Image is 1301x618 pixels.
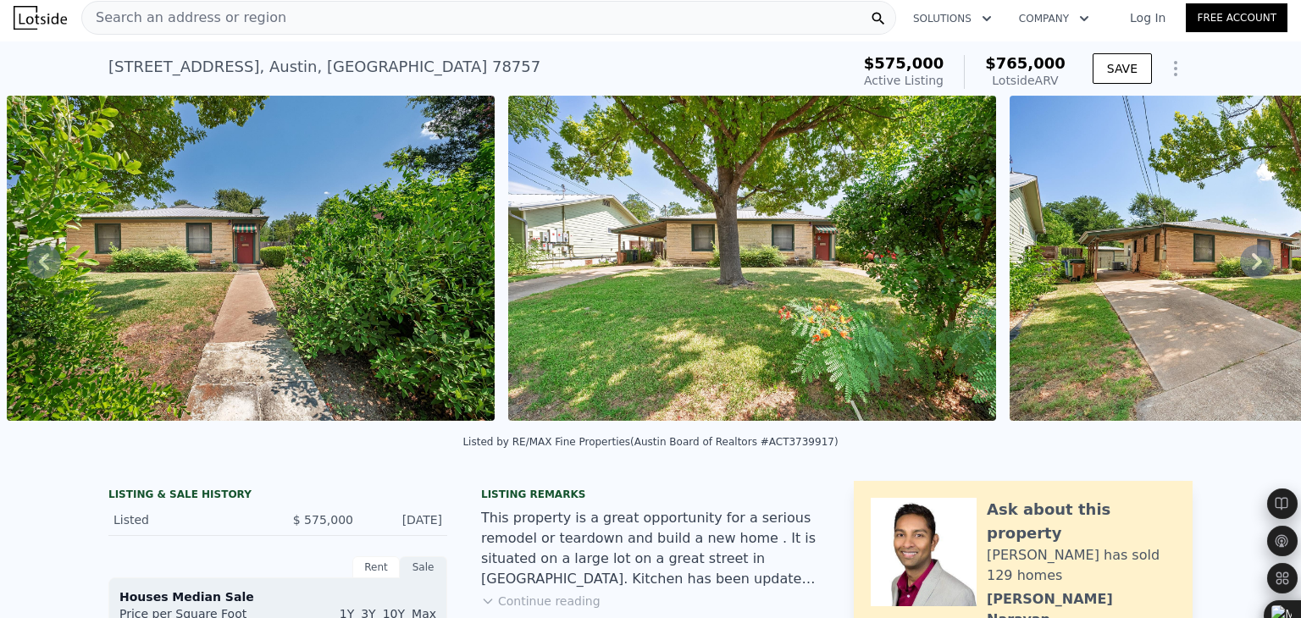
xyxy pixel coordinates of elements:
[1005,3,1103,34] button: Company
[108,55,540,79] div: [STREET_ADDRESS] , Austin , [GEOGRAPHIC_DATA] 78757
[900,3,1005,34] button: Solutions
[985,72,1066,89] div: Lotside ARV
[113,511,264,528] div: Listed
[1186,3,1287,32] a: Free Account
[1159,52,1193,86] button: Show Options
[7,96,495,421] img: Sale: 169746655 Parcel: 101588813
[119,588,436,605] div: Houses Median Sale
[864,74,944,87] span: Active Listing
[508,96,996,421] img: Sale: 169746655 Parcel: 101588813
[985,54,1066,72] span: $765,000
[864,54,944,72] span: $575,000
[367,511,442,528] div: [DATE]
[293,513,353,527] span: $ 575,000
[82,8,286,28] span: Search an address or region
[987,545,1176,586] div: [PERSON_NAME] has sold 129 homes
[462,436,838,448] div: Listed by RE/MAX Fine Properties (Austin Board of Realtors #ACT3739917)
[400,556,447,578] div: Sale
[481,508,820,589] div: This property is a great opportunity for a serious remodel or teardown and build a new home . It ...
[1110,9,1186,26] a: Log In
[108,488,447,505] div: LISTING & SALE HISTORY
[1093,53,1152,84] button: SAVE
[481,593,601,610] button: Continue reading
[14,6,67,30] img: Lotside
[481,488,820,501] div: Listing remarks
[987,498,1176,545] div: Ask about this property
[352,556,400,578] div: Rent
